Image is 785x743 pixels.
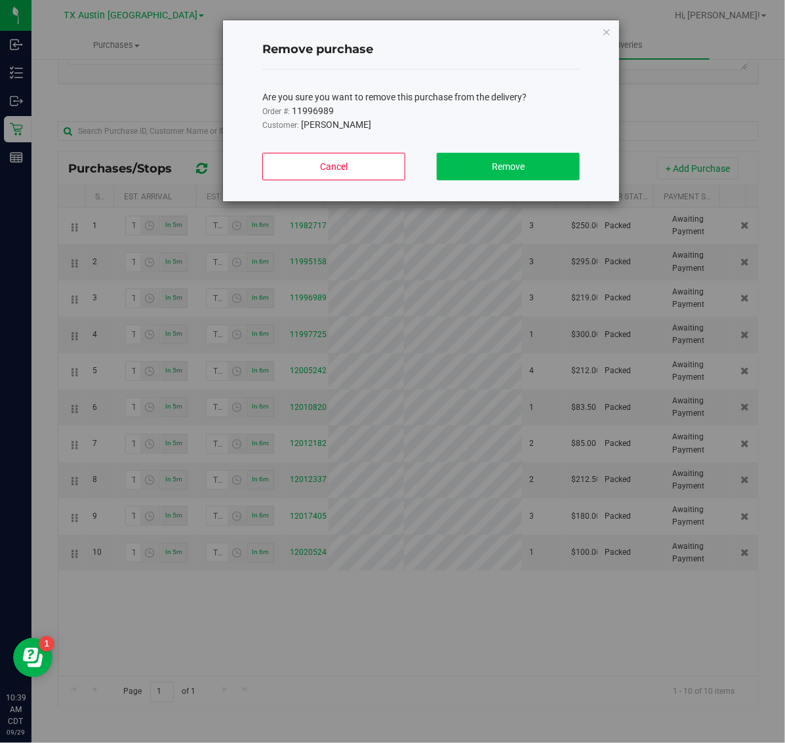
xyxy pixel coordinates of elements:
[262,90,580,104] p: Are you sure you want to remove this purchase from the delivery?
[13,638,52,677] iframe: Resource center
[262,107,290,116] span: Order #:
[39,636,54,652] iframe: Resource center unread badge
[262,41,580,58] h4: Remove purchase
[262,121,299,130] span: Customer:
[492,161,525,172] span: Remove
[262,153,405,180] button: Cancel
[301,119,371,130] span: [PERSON_NAME]
[292,106,334,116] span: 11996989
[437,153,580,180] button: Remove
